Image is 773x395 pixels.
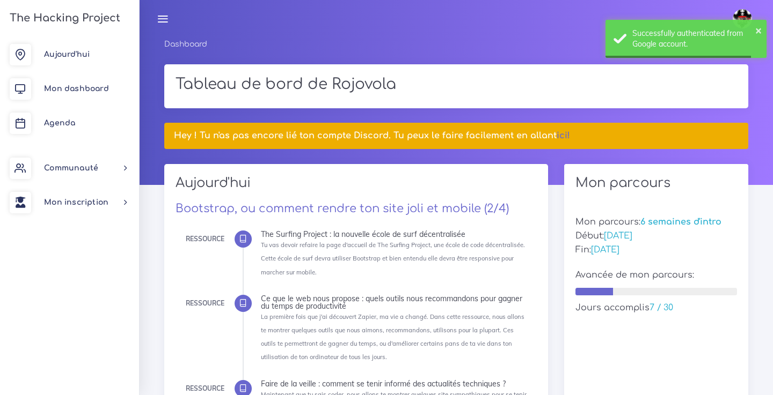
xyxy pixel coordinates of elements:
[176,175,537,198] h2: Aujourd'hui
[575,303,737,313] h5: Jours accomplis
[733,9,752,28] img: avatar
[44,198,108,206] span: Mon inscription
[650,303,673,312] span: 7 / 30
[557,131,570,140] a: ici!
[575,217,737,227] h5: Mon parcours:
[44,164,98,172] span: Communauté
[575,231,737,241] h5: Début:
[186,297,224,309] div: Ressource
[164,40,207,48] a: Dashboard
[755,25,762,35] button: ×
[176,202,509,215] a: Bootstrap, ou comment rendre ton site joli et mobile (2/4)
[575,245,737,255] h5: Fin:
[44,85,109,93] span: Mon dashboard
[591,245,619,255] span: [DATE]
[261,241,525,275] small: Tu vas devoir refaire la page d'accueil de The Surfing Project, une école de code décentralisée. ...
[44,50,90,58] span: Aujourd'hui
[176,76,737,94] h1: Tableau de bord de Rojovola
[44,119,75,127] span: Agenda
[261,313,524,361] small: La première fois que j'ai découvert Zapier, ma vie a changé. Dans cette ressource, nous allons te...
[261,230,529,238] div: The Surfing Project : la nouvelle école de surf décentralisée
[6,12,120,24] h3: The Hacking Project
[604,231,632,241] span: [DATE]
[186,383,224,394] div: Ressource
[575,270,737,280] h5: Avancée de mon parcours:
[575,175,737,191] h2: Mon parcours
[261,380,529,387] div: Faire de la veille : comment se tenir informé des actualités techniques ?
[640,217,721,227] span: 6 semaines d'intro
[174,131,738,141] h5: Hey ! Tu n'as pas encore lié ton compte Discord. Tu peux le faire facilement en allant
[261,295,529,310] div: Ce que le web nous propose : quels outils nous recommandons pour gagner du temps de productivité
[632,28,759,50] div: Successfully authenticated from Google account.
[186,233,224,245] div: Ressource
